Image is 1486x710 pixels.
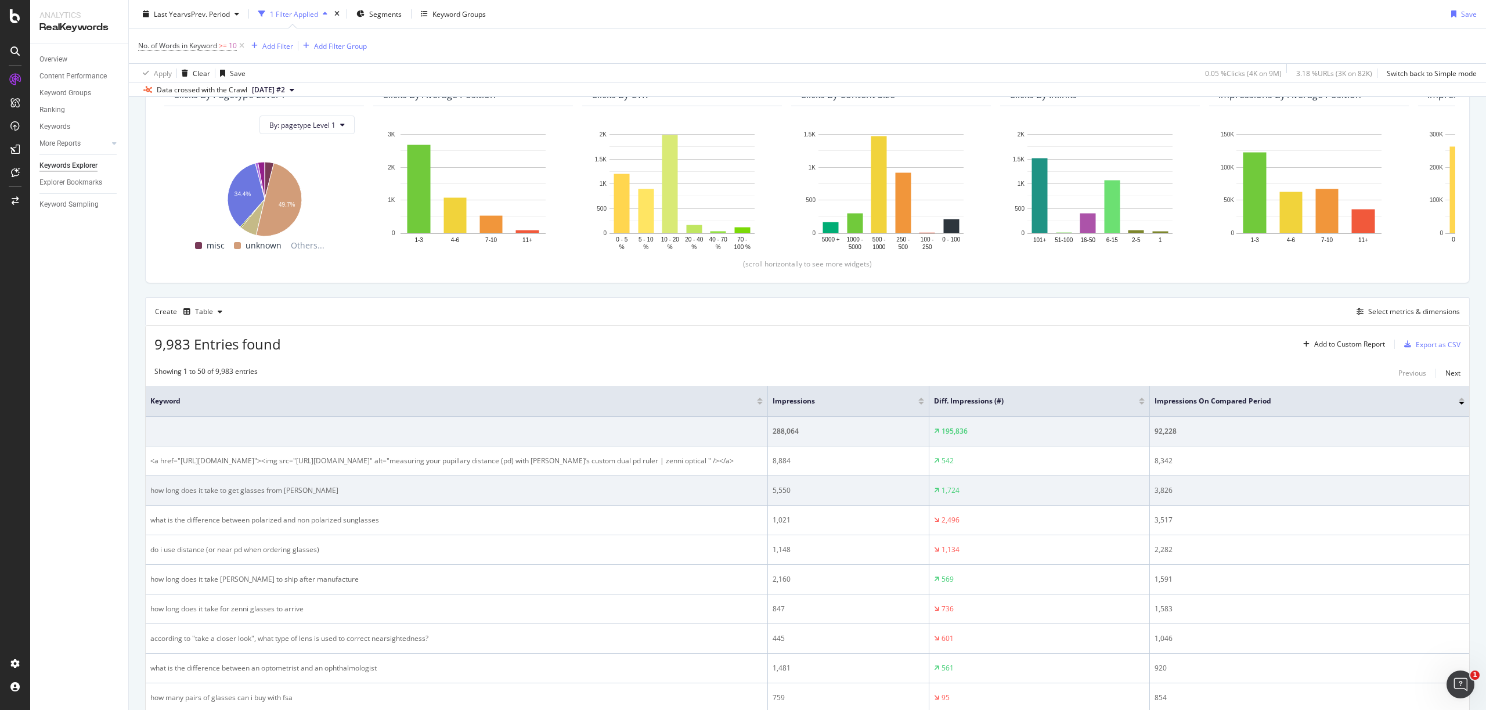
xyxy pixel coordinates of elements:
[619,244,625,250] text: %
[942,574,954,585] div: 569
[594,156,607,163] text: 1.5K
[1155,633,1465,644] div: 1,046
[597,206,607,212] text: 500
[1155,663,1465,673] div: 920
[1155,426,1465,437] div: 92,228
[39,70,120,82] a: Content Performance
[314,41,367,51] div: Add Filter Group
[591,128,773,253] div: A chart.
[1461,9,1477,19] div: Save
[150,693,763,703] div: how many pairs of glasses can i buy with fsa
[734,244,751,250] text: 100 %
[39,87,120,99] a: Keyword Groups
[369,9,402,19] span: Segments
[252,85,285,95] span: 2025 Sep. 12th #2
[1470,671,1480,680] span: 1
[1033,237,1047,243] text: 101+
[150,633,763,644] div: according to "take a closer look", what type of lens is used to correct nearsightedness?
[812,230,816,236] text: 0
[773,604,924,614] div: 847
[1430,164,1444,171] text: 200K
[809,164,816,171] text: 1K
[803,131,816,138] text: 1.5K
[150,574,763,585] div: how long does it take [PERSON_NAME] to ship after manufacture
[942,663,954,673] div: 561
[432,9,486,19] div: Keyword Groups
[150,515,763,525] div: what is the difference between polarized and non polarized sunglasses
[1155,515,1465,525] div: 3,517
[1299,335,1385,354] button: Add to Custom Report
[522,237,532,243] text: 11+
[1358,237,1368,243] text: 11+
[822,236,840,243] text: 5000 +
[1221,164,1235,171] text: 100K
[195,308,213,315] div: Table
[1287,237,1296,243] text: 4-6
[1159,237,1162,243] text: 1
[1455,244,1460,250] text: %
[39,160,120,172] a: Keywords Explorer
[661,236,680,243] text: 10 - 20
[230,68,246,78] div: Save
[1224,197,1234,204] text: 50K
[942,545,960,555] div: 1,134
[1012,156,1025,163] text: 1.5K
[1368,307,1460,316] div: Select metrics & dimensions
[174,156,355,239] div: A chart.
[138,5,244,23] button: Last YearvsPrev. Period
[157,85,247,95] div: Data crossed with the Crawl
[942,236,961,243] text: 0 - 100
[229,38,237,54] span: 10
[416,5,490,23] button: Keyword Groups
[150,545,763,555] div: do i use distance (or near pd when ordering glasses)
[150,485,763,496] div: how long does it take to get glasses from [PERSON_NAME]
[806,197,816,204] text: 500
[1382,64,1477,82] button: Switch back to Simple mode
[773,515,924,525] div: 1,021
[773,663,924,673] div: 1,481
[1021,230,1025,236] text: 0
[600,181,607,187] text: 1K
[215,64,246,82] button: Save
[922,244,932,250] text: 250
[383,128,564,253] div: A chart.
[39,104,120,116] a: Ranking
[154,366,258,380] div: Showing 1 to 50 of 9,983 entries
[39,121,120,133] a: Keywords
[1009,128,1191,253] div: A chart.
[332,8,342,20] div: times
[154,334,281,354] span: 9,983 Entries found
[39,53,67,66] div: Overview
[39,138,81,150] div: More Reports
[603,230,607,236] text: 0
[39,104,65,116] div: Ranking
[800,128,982,253] div: A chart.
[942,426,968,437] div: 195,836
[896,236,910,243] text: 250 -
[269,120,336,130] span: By: pagetype Level 1
[1387,68,1477,78] div: Switch back to Simple mode
[138,41,217,51] span: No. of Words in Keyword
[685,236,704,243] text: 20 - 40
[1155,545,1465,555] div: 2,282
[934,396,1121,406] span: Diff. Impressions (#)
[921,236,934,243] text: 100 -
[254,5,332,23] button: 1 Filter Applied
[414,237,423,243] text: 1-3
[1221,131,1235,138] text: 150K
[847,236,863,243] text: 1000 -
[1155,574,1465,585] div: 1,591
[1447,5,1477,23] button: Save
[150,456,763,466] div: <a href="[URL][DOMAIN_NAME]"><img src="[URL][DOMAIN_NAME]" alt="measuring your pupillary distance...
[388,131,395,138] text: 3K
[942,633,954,644] div: 601
[247,39,293,53] button: Add Filter
[773,485,924,496] div: 5,550
[1106,237,1118,243] text: 6-15
[1218,128,1400,253] svg: A chart.
[1430,197,1444,204] text: 100K
[1055,237,1073,243] text: 51-100
[39,53,120,66] a: Overview
[451,237,460,243] text: 4-6
[39,176,102,189] div: Explorer Bookmarks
